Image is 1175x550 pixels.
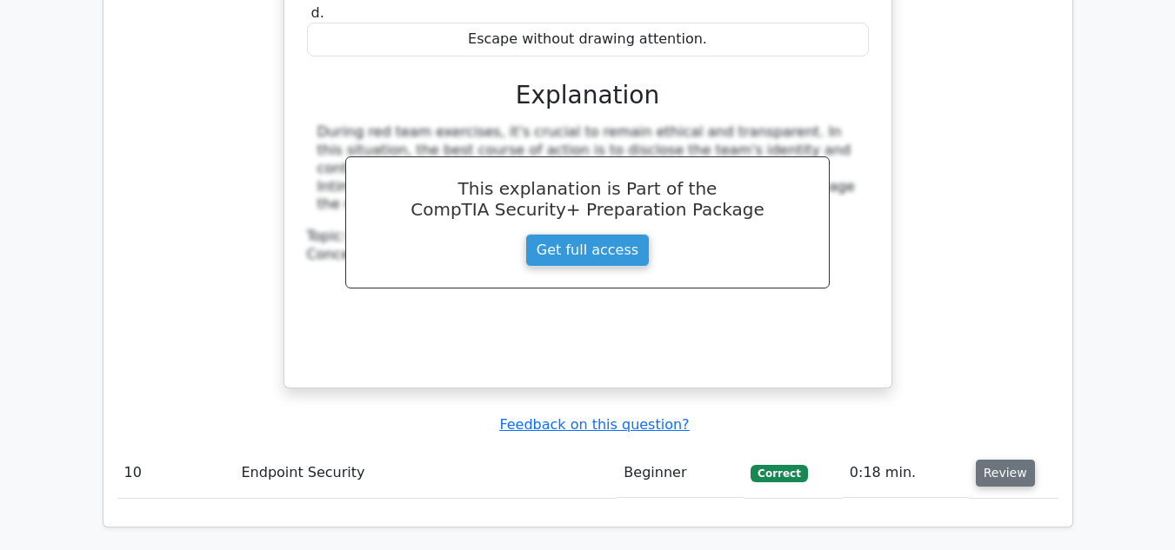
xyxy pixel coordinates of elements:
[976,460,1035,487] button: Review
[234,448,617,498] td: Endpoint Security
[843,448,969,498] td: 0:18 min.
[525,234,650,267] a: Get full access
[307,228,869,246] div: Topic:
[751,465,807,482] span: Correct
[317,123,858,214] div: During red team exercises, it's crucial to remain ethical and transparent. In this situation, the...
[307,246,869,264] div: Concept:
[617,448,744,498] td: Beginner
[311,4,324,21] span: d.
[317,81,858,110] h3: Explanation
[499,416,689,433] a: Feedback on this question?
[117,448,235,498] td: 10
[307,23,869,56] div: Escape without drawing attention.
